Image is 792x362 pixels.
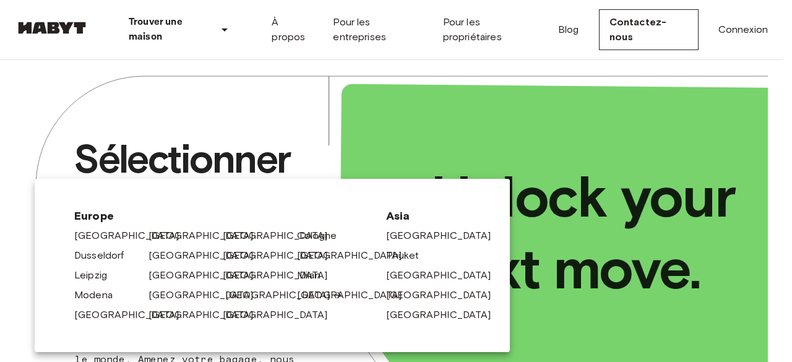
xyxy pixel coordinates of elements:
a: [GEOGRAPHIC_DATA] [297,248,415,263]
a: [GEOGRAPHIC_DATA] [148,228,266,243]
a: [GEOGRAPHIC_DATA] [223,228,340,243]
a: [GEOGRAPHIC_DATA] [223,248,340,263]
a: [GEOGRAPHIC_DATA] [223,268,340,283]
a: [GEOGRAPHIC_DATA] [148,268,266,283]
a: [GEOGRAPHIC_DATA] [297,288,415,303]
a: Milan [297,268,333,283]
a: [GEOGRAPHIC_DATA] [148,248,266,263]
a: Dusseldorf [74,248,137,263]
a: [GEOGRAPHIC_DATA] [148,308,266,322]
a: [GEOGRAPHIC_DATA] [386,308,504,322]
a: [GEOGRAPHIC_DATA] [74,228,192,243]
a: [GEOGRAPHIC_DATA] [386,288,504,303]
a: [GEOGRAPHIC_DATA] [74,308,192,322]
a: Modena [74,288,125,303]
a: Cologne [297,228,349,243]
a: [GEOGRAPHIC_DATA] [148,288,266,303]
span: Asia [386,209,470,223]
a: Leipzig [74,268,119,283]
a: [GEOGRAPHIC_DATA] [223,308,340,322]
a: [GEOGRAPHIC_DATA] [386,228,504,243]
a: [GEOGRAPHIC_DATA] [225,288,343,303]
span: Europe [74,209,366,223]
a: [GEOGRAPHIC_DATA] [386,268,504,283]
a: Phuket [386,248,431,263]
